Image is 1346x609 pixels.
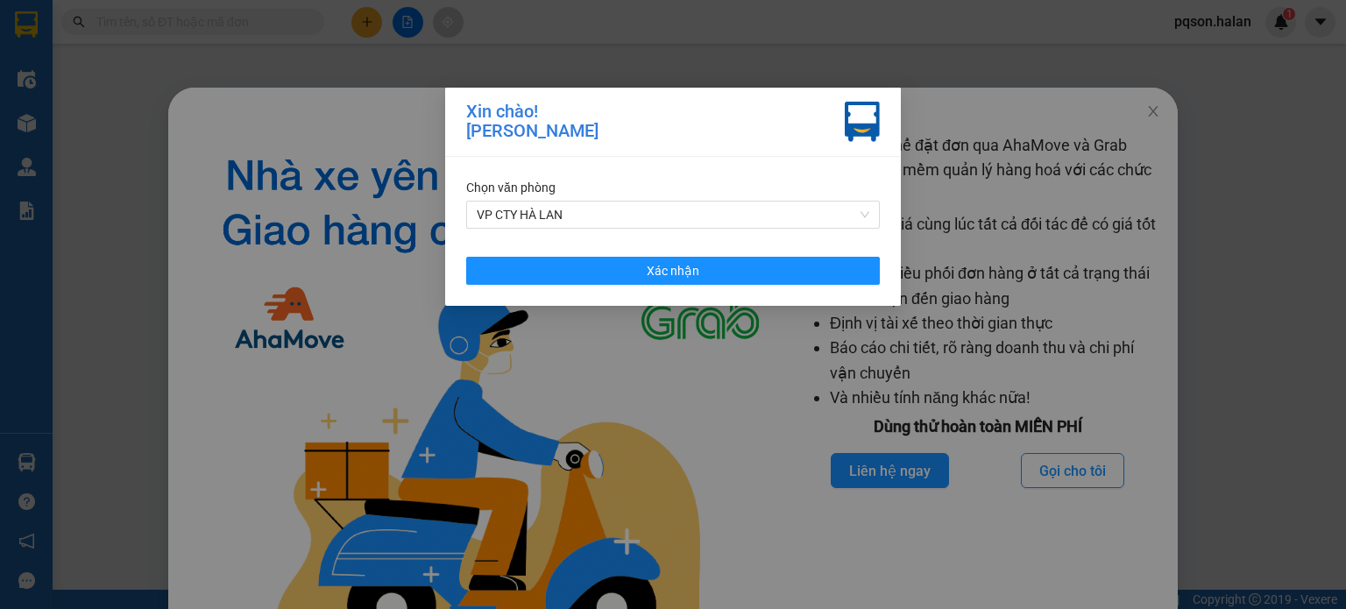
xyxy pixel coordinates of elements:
[845,102,880,142] img: vxr-icon
[477,202,869,228] span: VP CTY HÀ LAN
[466,178,880,197] div: Chọn văn phòng
[647,261,699,280] span: Xác nhận
[466,102,599,142] div: Xin chào! [PERSON_NAME]
[466,257,880,285] button: Xác nhận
